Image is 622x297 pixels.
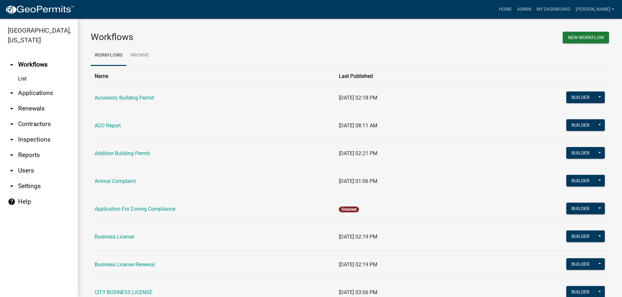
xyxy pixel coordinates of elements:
h3: Workflows [91,32,345,43]
button: New Workflow [563,32,609,43]
a: Animal Complaint [95,178,136,184]
i: arrow_drop_down [8,182,16,190]
a: CITY BUSINESS LICENSE [95,289,152,295]
span: [DATE] 01:06 PM [339,178,377,184]
a: Business License Renewal [95,261,155,268]
a: Admin [514,3,534,16]
i: arrow_drop_down [8,151,16,159]
button: Builder [566,119,595,131]
a: Home [496,3,514,16]
span: Disabled [339,207,359,212]
span: [DATE] 08:11 AM [339,122,377,129]
a: Addition Building Permit [95,150,150,156]
a: Application For Zoning Compliance [95,206,175,212]
i: arrow_drop_down [8,120,16,128]
th: Last Published [335,68,508,84]
button: Builder [566,147,595,159]
i: help [8,198,16,206]
i: arrow_drop_up [8,61,16,69]
a: [PERSON_NAME] [573,3,617,16]
span: [DATE] 03:06 PM [339,289,377,295]
i: arrow_drop_down [8,105,16,112]
a: My Dashboard [534,3,573,16]
i: arrow_drop_down [8,167,16,175]
i: arrow_drop_down [8,136,16,143]
span: [DATE] 02:21 PM [339,150,377,156]
span: [DATE] 02:19 PM [339,234,377,240]
button: Builder [566,91,595,103]
a: Accessory Building Permit [95,95,154,101]
a: Workflows [91,45,126,66]
button: Builder [566,258,595,270]
i: arrow_drop_down [8,89,16,97]
th: Name [91,68,335,84]
button: Builder [566,230,595,242]
a: Business License [95,234,134,240]
span: [DATE] 02:18 PM [339,95,377,101]
a: ACO Report [95,122,121,129]
button: Builder [566,203,595,214]
a: Archive [126,45,153,66]
span: [DATE] 02:19 PM [339,261,377,268]
button: Builder [566,175,595,186]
